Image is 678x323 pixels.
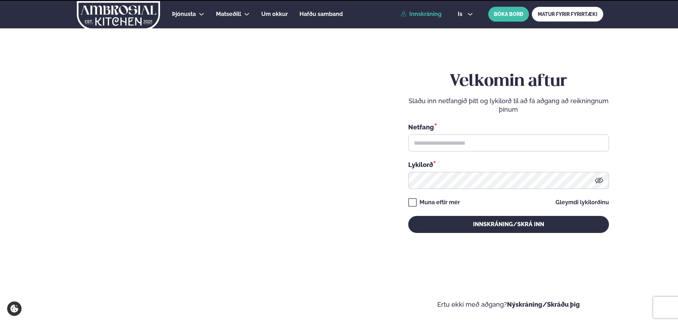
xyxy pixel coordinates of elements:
[360,300,657,309] p: Ertu ekki með aðgang?
[408,97,609,114] p: Sláðu inn netfangið þitt og lykilorð til að fá aðgang að reikningnum þínum
[452,11,479,17] button: is
[408,160,609,169] div: Lykilorð
[76,1,161,30] img: logo
[172,10,196,18] a: Þjónusta
[21,263,168,280] p: Ef eitthvað sameinar fólk, þá er [PERSON_NAME] matarferðalag.
[401,11,441,17] a: Innskráning
[488,7,529,22] button: BÓKA BORÐ
[7,301,22,316] a: Cookie settings
[408,122,609,132] div: Netfang
[458,11,465,17] span: is
[216,10,241,18] a: Matseðill
[532,7,603,22] a: MATUR FYRIR FYRIRTÆKI
[300,10,343,18] a: Hafðu samband
[555,200,609,205] a: Gleymdi lykilorðinu
[261,10,288,18] a: Um okkur
[408,216,609,233] button: Innskráning/Skrá inn
[21,195,168,255] h2: Velkomin á Ambrosial kitchen!
[408,72,609,91] h2: Velkomin aftur
[216,11,241,17] span: Matseðill
[300,11,343,17] span: Hafðu samband
[507,301,580,308] a: Nýskráning/Skráðu þig
[261,11,288,17] span: Um okkur
[172,11,196,17] span: Þjónusta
